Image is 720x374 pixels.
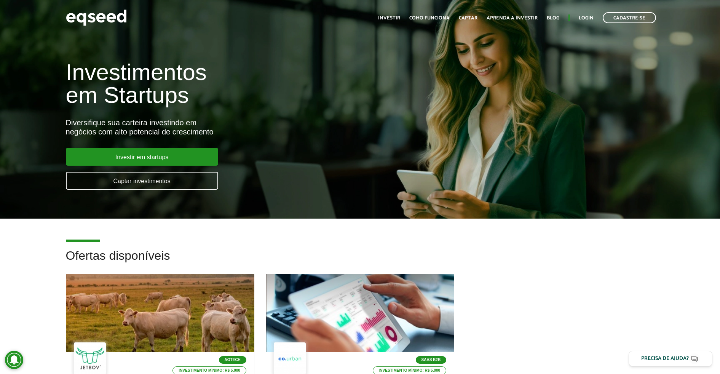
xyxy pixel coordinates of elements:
[409,16,450,21] a: Como funciona
[603,12,656,23] a: Cadastre-se
[66,172,218,190] a: Captar investimentos
[66,8,127,28] img: EqSeed
[66,148,218,166] a: Investir em startups
[66,61,415,107] h1: Investimentos em Startups
[487,16,538,21] a: Aprenda a investir
[219,356,246,364] p: Agtech
[416,356,447,364] p: SaaS B2B
[459,16,477,21] a: Captar
[378,16,400,21] a: Investir
[66,249,655,274] h2: Ofertas disponíveis
[547,16,559,21] a: Blog
[66,118,415,136] div: Diversifique sua carteira investindo em negócios com alto potencial de crescimento
[579,16,594,21] a: Login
